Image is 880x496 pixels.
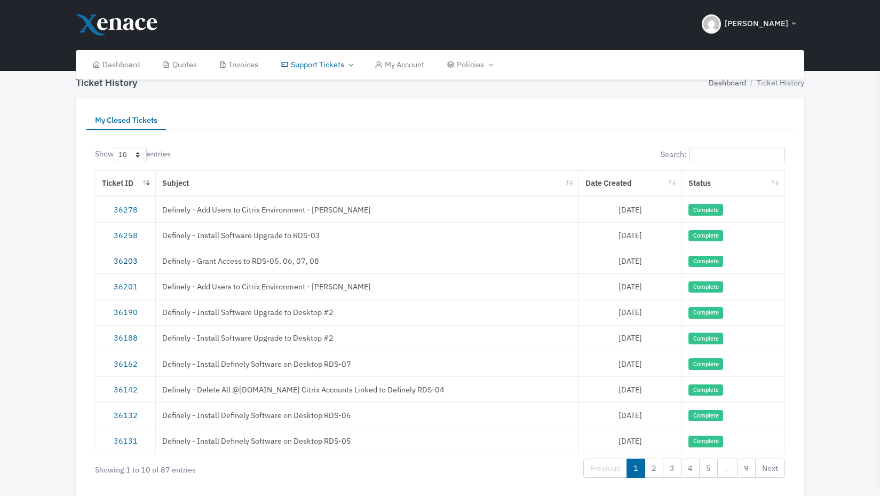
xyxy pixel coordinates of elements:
a: 36258 [114,230,138,240]
a: Next [755,459,785,478]
button: [PERSON_NAME] [695,5,804,43]
a: Dashboard [709,77,746,89]
span: Complete [688,436,723,447]
td: [DATE] [579,402,682,428]
th: Status: activate to sort column ascending [682,170,785,196]
a: 36162 [114,359,138,369]
td: Definely - Delete All @[DOMAIN_NAME] Citrix Accounts Linked to Definely RDS-04 [156,376,579,402]
a: 36142 [114,384,138,395]
td: [DATE] [579,248,682,273]
a: 5 [699,459,718,478]
th: Date Created: activate to sort column ascending [579,170,682,196]
a: 4 [681,459,700,478]
td: [DATE] [579,325,682,351]
a: Invoices [208,50,269,80]
a: 36132 [114,410,138,420]
td: Definely - Add Users to Citrix Environment - [PERSON_NAME] [156,273,579,299]
td: Definely - Install Definely Software on Desktop RDS-07 [156,351,579,376]
th: Ticket ID: activate to sort column ascending [96,170,156,196]
td: Definely - Install Software Upgrade to Desktop #2 [156,325,579,351]
td: [DATE] [579,428,682,453]
a: 36131 [114,436,138,446]
span: Complete [688,410,723,422]
td: Definely - Install Definely Software on Desktop RDS-06 [156,402,579,428]
span: My Closed Tickets [95,115,157,125]
a: 36203 [114,256,138,266]
a: Support Tickets [269,50,363,80]
a: Quotes [151,50,208,80]
select: Showentries [114,147,147,162]
a: 36188 [114,333,138,343]
a: 2 [645,459,663,478]
td: Definely - Install Definely Software on Desktop RDS-05 [156,428,579,453]
a: 36201 [114,281,138,292]
a: My Account [363,50,435,80]
a: 1 [627,459,645,478]
span: Complete [688,333,723,344]
span: [PERSON_NAME] [725,18,788,30]
label: Search: [661,147,785,162]
span: Complete [688,307,723,319]
th: Subject: activate to sort column ascending [156,170,579,196]
span: Complete [688,281,723,293]
td: [DATE] [579,376,682,402]
img: Header Avatar [702,14,721,34]
a: Dashboard [81,50,151,80]
td: Definely - Grant Access to RDS-05, 06, 07, 08 [156,248,579,273]
a: 3 [663,459,681,478]
h4: Ticket History [76,77,137,89]
td: [DATE] [579,351,682,376]
span: Complete [688,230,723,242]
td: [DATE] [579,273,682,299]
span: Complete [688,256,723,267]
td: [DATE] [579,196,682,222]
label: Show entries [95,147,171,162]
a: 36190 [114,307,138,317]
span: Complete [688,358,723,370]
td: [DATE] [579,222,682,248]
td: [DATE] [579,299,682,325]
td: Definely - Install Software Upgrade to RDS-03 [156,222,579,248]
span: Complete [688,384,723,396]
a: Policies [435,50,503,80]
input: Search: [689,147,785,162]
a: 9 [737,459,756,478]
div: Showing 1 to 10 of 87 entries [95,458,377,476]
a: 36278 [114,204,138,215]
span: Complete [688,204,723,216]
li: Ticket History [746,77,804,89]
td: Definely - Add Users to Citrix Environment - [PERSON_NAME] [156,196,579,222]
td: Definely - Install Software Upgrade to Desktop #2 [156,299,579,325]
